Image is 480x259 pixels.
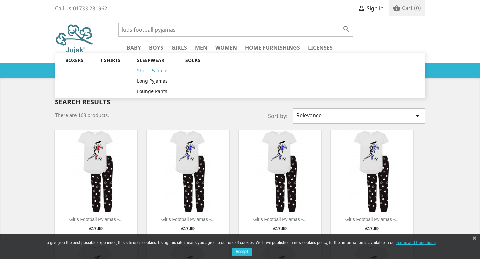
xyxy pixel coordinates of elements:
span: 01733 231962 [73,5,107,12]
img: Girls Football Pyjamas -... [331,130,413,213]
input: Search [118,23,353,37]
a: Girls Football Pyjamas -... [161,217,215,222]
img: Jujak [55,23,96,56]
span: £17.99 [181,226,195,231]
button: Accept [232,248,252,256]
a: Home Furnishings [242,43,303,53]
img: Girls Football Pyjamas -... [147,130,229,213]
a: Girls Football Pyjamas -... [69,217,123,222]
span: £17.99 [365,226,379,231]
i:  [342,25,350,33]
span: Sign in [367,5,384,12]
a: Boxers [65,57,87,67]
a: Boys [146,43,167,53]
a: Women [212,43,240,53]
a:  Sign in [357,5,384,12]
a: Baby [123,43,144,53]
a: Men [192,43,211,53]
span: £17.99 [273,226,287,231]
span: Sort by: [245,113,293,119]
span: Cart [402,4,413,12]
a: T Shirts [100,57,124,67]
span: (0) [414,4,421,12]
a: Long Pyjamas [137,77,172,88]
h2: Search results [55,98,425,106]
a: Licenses [305,43,336,53]
img: Girls Football Pyjamas -... [55,130,137,213]
i:  [413,112,421,120]
i: shopping_basket [393,5,401,13]
span: £17.99 [89,226,103,231]
a: Terms and Conditions [396,238,436,247]
a: Lounge Pants [137,88,172,98]
p: There are 168 products. [55,112,235,118]
button:  [340,25,352,33]
a: Socks [185,57,204,67]
img: Girls Football Pyjamas -... [239,130,321,213]
button: Relevance [293,108,425,124]
a: Short Pyjamas [137,67,172,77]
a: Girls [168,43,190,53]
div: To give you the best possible experience, this site uses cookies. Using this site means you agree... [40,240,440,257]
a: Girls Football Pyjamas -... [253,217,307,222]
i:  [357,5,365,13]
a: Sleepwear [137,57,172,67]
div: Call us: [55,5,107,12]
a: Girls Football Pyjamas -... [345,217,399,222]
